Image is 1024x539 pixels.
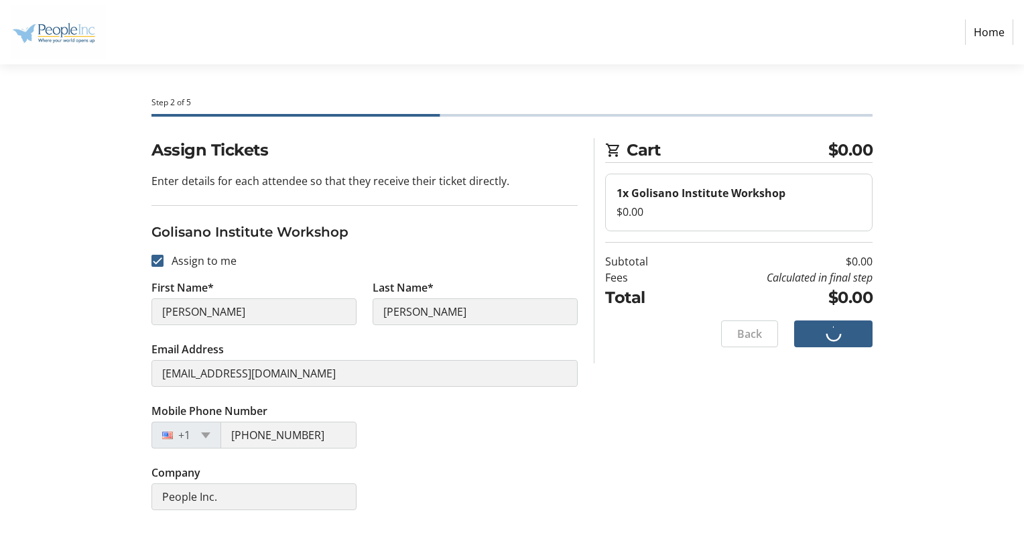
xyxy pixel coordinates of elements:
label: Assign to me [164,253,237,269]
p: Enter details for each attendee so that they receive their ticket directly. [151,173,578,189]
label: Email Address [151,341,224,357]
h3: Golisano Institute Workshop [151,222,578,242]
td: Fees [605,269,682,286]
span: $0.00 [828,138,873,162]
td: Calculated in final step [682,269,873,286]
div: Step 2 of 5 [151,97,873,109]
label: Last Name* [373,280,434,296]
label: Mobile Phone Number [151,403,267,419]
td: Total [605,286,682,310]
input: (201) 555-0123 [220,422,357,448]
strong: 1x Golisano Institute Workshop [617,186,785,200]
label: Company [151,465,200,481]
td: $0.00 [682,286,873,310]
td: Subtotal [605,253,682,269]
h2: Assign Tickets [151,138,578,162]
td: $0.00 [682,253,873,269]
label: First Name* [151,280,214,296]
a: Home [965,19,1013,45]
span: Cart [627,138,828,162]
img: People Inc.'s Logo [11,5,106,59]
div: $0.00 [617,204,861,220]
